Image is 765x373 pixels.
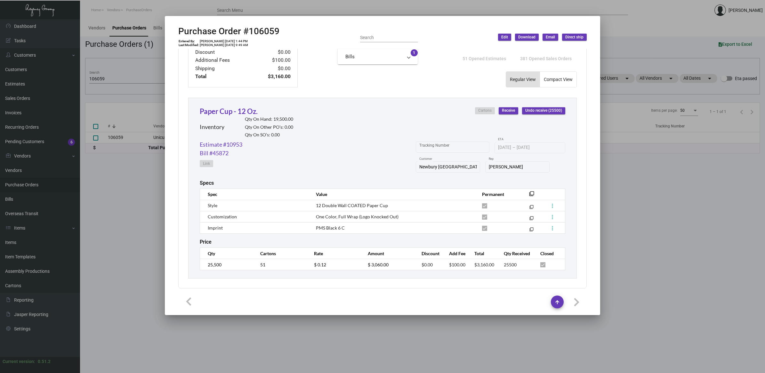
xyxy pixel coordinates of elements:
th: Spec [200,189,310,200]
span: 25500 [504,262,517,267]
th: Cartons [254,248,308,259]
td: Last Modified: [178,43,199,47]
span: Undo receive (25500) [525,108,562,113]
button: Cartons [475,107,495,114]
td: $100.00 [253,56,291,64]
th: Qty [200,248,254,259]
a: Estimate #10953 [200,140,242,149]
th: Qty Received [497,248,534,259]
button: Download [515,34,539,41]
h2: Qty On SO’s: 0.00 [245,132,293,138]
td: [PERSON_NAME] [DATE] 9:49 AM [199,43,248,47]
th: Discount [415,248,442,259]
span: 12 Double Wall COATED Paper Cup [316,203,388,208]
th: Closed [534,248,565,259]
span: One Color, Full Wrap (Logo Knocked Out) [316,214,399,219]
h2: Price [200,239,212,245]
h2: Purchase Order #106059 [178,26,279,37]
mat-icon: filter_none [529,217,534,222]
th: Total [468,248,497,259]
button: Compact View [540,72,576,87]
span: Email [546,35,555,40]
th: Add Fee [443,248,468,259]
div: Current version: [3,358,35,365]
span: 51 Opened Estimates [463,56,506,61]
button: Receive [499,107,518,114]
mat-expansion-panel-header: Bills [338,49,418,64]
th: Permanent [476,189,519,200]
button: Regular View [506,72,540,87]
td: Entered By: [178,39,199,43]
span: $100.00 [449,262,465,267]
h2: Qty On Other PO’s: 0.00 [245,125,293,130]
span: Style [208,203,217,208]
button: 381 Opened Sales Orders [515,53,577,64]
mat-icon: filter_none [529,193,534,198]
td: Total [195,73,253,81]
button: 51 Opened Estimates [457,53,511,64]
span: Edit [501,35,508,40]
mat-icon: filter_none [529,206,534,210]
td: Shipping [195,65,253,73]
span: Receive [502,108,515,113]
td: $0.00 [253,65,291,73]
input: End date [517,145,547,150]
a: Bill #45872 [200,149,229,158]
h2: Specs [200,180,214,186]
button: Email [543,34,558,41]
td: Discount [195,48,253,56]
span: Direct ship [565,35,584,40]
a: Paper Cup - 12 Oz. [200,107,258,116]
button: Undo receive (25500) [522,107,565,114]
mat-icon: filter_none [529,229,534,233]
button: Link [200,160,213,167]
span: – [512,145,515,150]
span: $3,160.00 [474,262,494,267]
div: 0.51.2 [38,358,51,365]
span: $0.00 [422,262,433,267]
button: Direct ship [562,34,587,41]
span: Imprint [208,225,223,231]
td: $3,160.00 [253,73,291,81]
span: Cartons [478,108,492,113]
span: Customization [208,214,237,219]
td: Additional Fees [195,56,253,64]
td: $0.00 [253,48,291,56]
span: Link [203,161,210,166]
th: Rate [308,248,361,259]
button: Edit [498,34,511,41]
mat-panel-title: Bills [345,53,402,61]
input: Start date [498,145,511,150]
span: 381 Opened Sales Orders [520,56,572,61]
h2: Inventory [200,124,224,131]
td: [PERSON_NAME] [DATE] 1:44 PM [199,39,248,43]
th: Amount [361,248,415,259]
h2: Qty On Hand: 19,500.00 [245,117,293,122]
span: PMS Black 6 C [316,225,345,231]
span: Download [518,35,535,40]
th: Value [310,189,476,200]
